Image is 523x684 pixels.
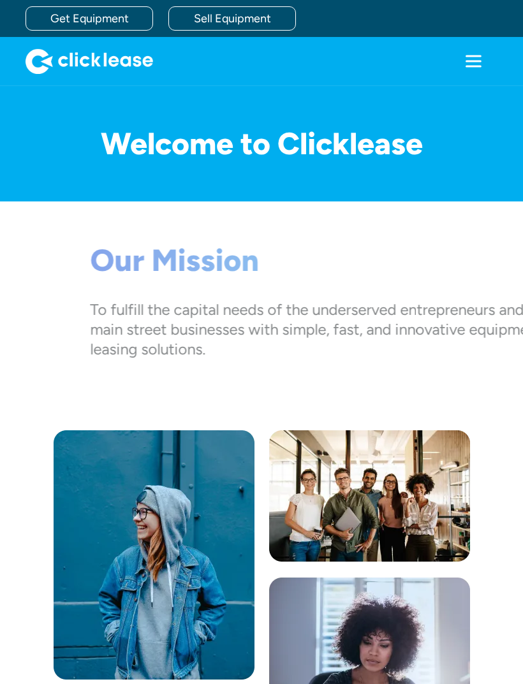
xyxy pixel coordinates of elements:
a: home [26,48,153,74]
a: Sell Equipment [168,6,296,31]
a: Get Equipment [26,6,153,31]
div: menu [449,37,497,85]
img: Clicklease logo [26,48,153,74]
h1: Welcome to Clicklease [26,127,497,161]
